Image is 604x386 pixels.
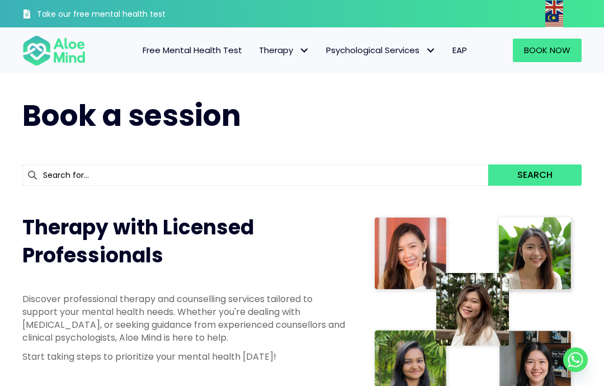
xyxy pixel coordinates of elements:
span: Psychological Services [326,44,436,56]
a: Malay [545,14,564,27]
span: Book Now [524,44,570,56]
img: ms [545,14,563,27]
img: Aloe mind Logo [22,35,86,67]
p: Start taking steps to prioritize your mental health [DATE]! [22,350,349,363]
span: Book a session [22,95,241,136]
span: Therapy with Licensed Professionals [22,213,254,270]
span: EAP [452,44,467,56]
span: Psychological Services: submenu [422,43,438,59]
h3: Take our free mental health test [37,9,195,20]
a: Whatsapp [563,347,588,372]
input: Search for... [22,164,488,186]
span: Therapy [259,44,309,56]
a: TherapyTherapy: submenu [251,39,318,62]
button: Search [488,164,582,186]
nav: Menu [97,39,476,62]
a: Book Now [513,39,582,62]
p: Discover professional therapy and counselling services tailored to support your mental health nee... [22,293,349,345]
a: EAP [444,39,475,62]
span: Therapy: submenu [296,43,312,59]
a: Free Mental Health Test [134,39,251,62]
img: en [545,1,563,14]
span: Free Mental Health Test [143,44,242,56]
a: Psychological ServicesPsychological Services: submenu [318,39,444,62]
a: Take our free mental health test [22,3,195,27]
